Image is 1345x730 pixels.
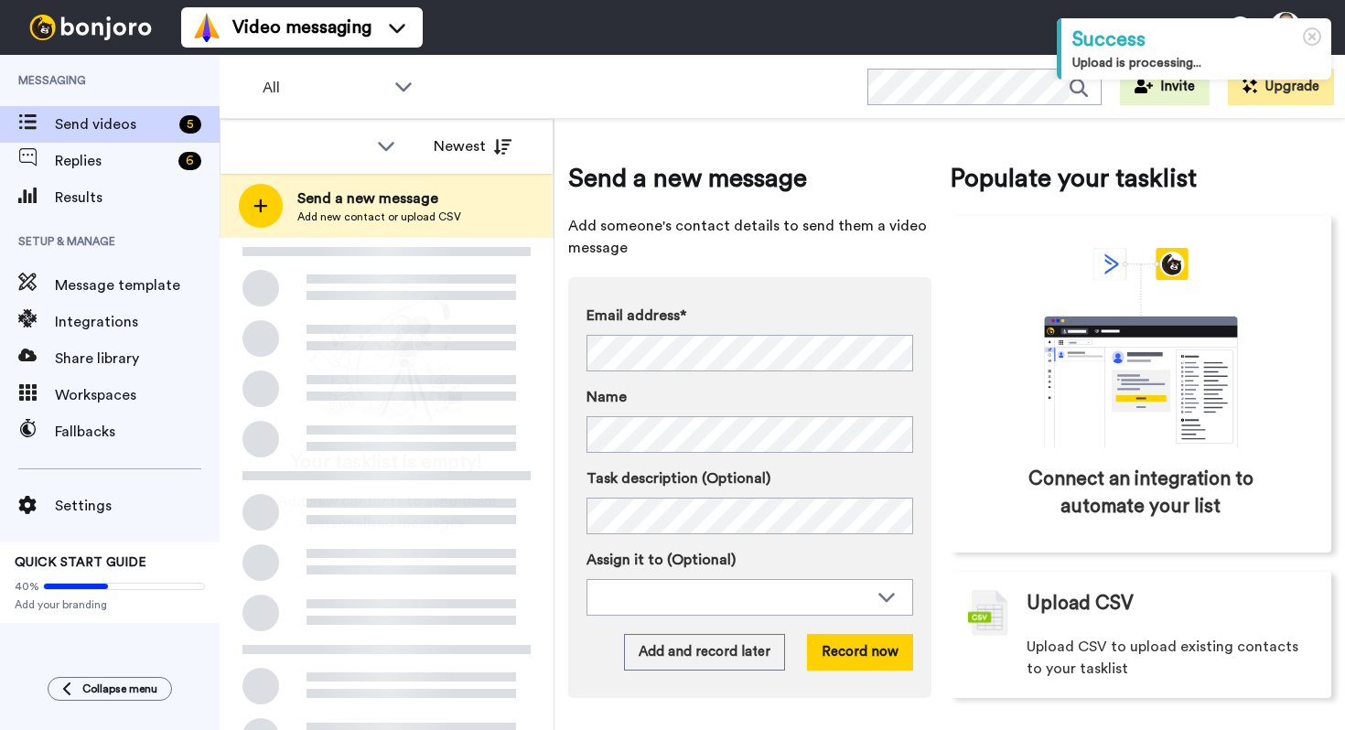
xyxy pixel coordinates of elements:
span: Collapse menu [82,682,157,696]
img: bj-logo-header-white.svg [22,15,159,40]
button: Newest [420,128,525,165]
span: Fallbacks [55,421,220,443]
span: QUICK START GUIDE [15,556,146,569]
label: Email address* [586,305,913,327]
span: 40% [15,579,39,594]
div: 5 [179,115,201,134]
div: animation [1004,248,1278,447]
button: Record now [807,634,913,671]
div: Upload is processing... [1072,54,1320,72]
span: Video messaging [232,15,371,40]
span: Populate your tasklist [950,160,1331,197]
button: Upgrade [1228,69,1334,105]
span: Name [586,386,627,408]
span: Send a new message [297,188,461,209]
span: All [263,77,385,99]
div: Success [1072,26,1320,54]
span: Add someone's contact details to send them a video message [568,215,931,259]
label: Task description (Optional) [586,467,913,489]
span: Replies [55,150,171,172]
div: 6 [178,152,201,170]
span: Send videos [55,113,172,135]
img: vm-color.svg [192,13,221,42]
span: Settings [55,495,220,517]
span: Upload CSV [1027,590,1134,617]
img: csv-grey.png [968,590,1008,636]
span: Integrations [55,311,220,333]
span: Results [55,187,220,209]
button: Invite [1120,69,1210,105]
button: Add and record later [624,634,785,671]
label: Assign it to (Optional) [586,549,913,571]
span: Upload CSV to upload existing contacts to your tasklist [1027,636,1313,680]
span: Connect an integration to automate your list [1028,466,1254,521]
img: ready-set-action.png [296,289,479,435]
span: Add new contact or upload CSV [297,209,461,224]
button: Collapse menu [48,677,172,701]
span: Send a new message [568,160,931,197]
span: Workspaces [55,384,220,406]
span: Add your branding [15,597,205,612]
span: Your tasklist is empty! [291,449,483,477]
span: Share library [55,348,220,370]
span: Message template [55,274,220,296]
span: Add new contacts to send them personalised messages [247,490,526,534]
